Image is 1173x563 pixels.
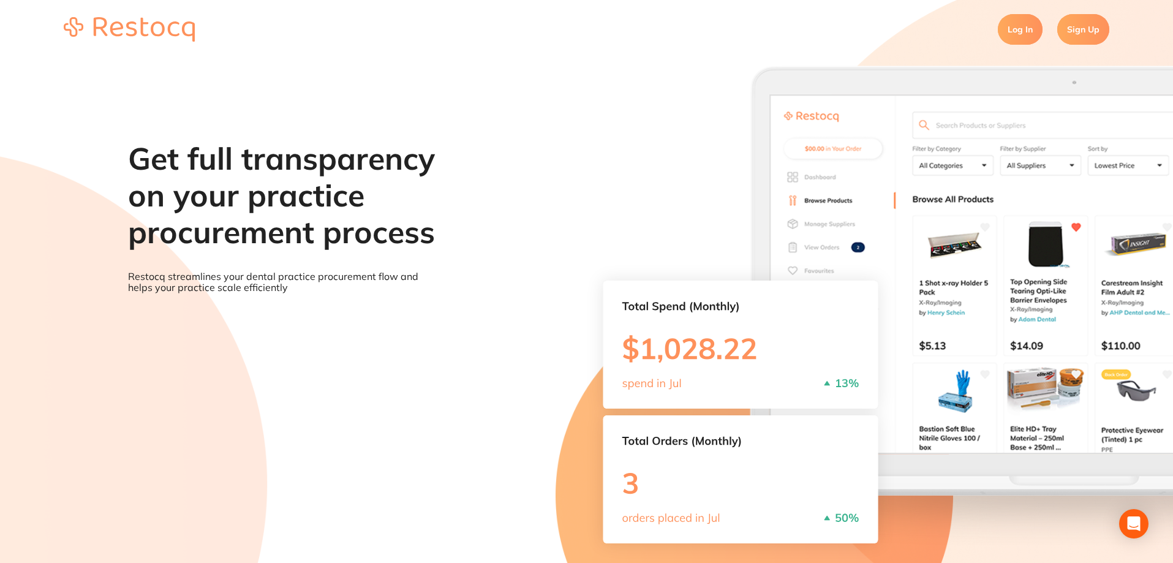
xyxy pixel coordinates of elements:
[128,271,437,293] p: Restocq streamlines your dental practice procurement flow and helps your practice scale efficiently
[1057,14,1109,45] a: Sign Up
[128,140,437,251] h1: Get full transparency on your practice procurement process
[1119,509,1148,538] div: Open Intercom Messenger
[64,17,195,42] img: restocq_logo.svg
[998,14,1043,45] a: Log In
